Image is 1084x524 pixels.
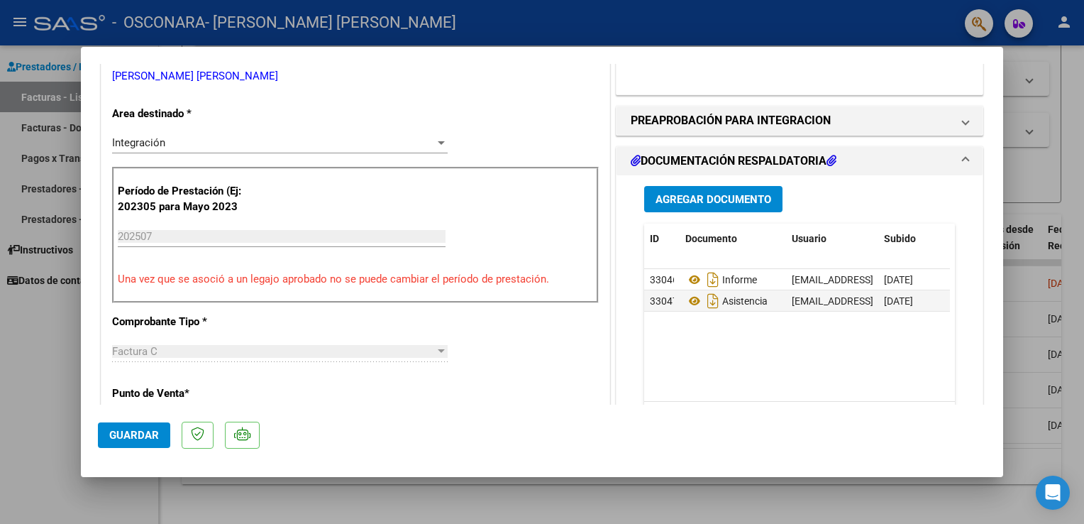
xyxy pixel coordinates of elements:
[112,106,258,122] p: Area destinado *
[644,224,680,254] datatable-header-cell: ID
[644,402,955,437] div: 2 total
[616,175,983,470] div: DOCUMENTACIÓN RESPALDATORIA
[704,290,722,312] i: Descargar documento
[112,136,165,149] span: Integración
[1036,476,1070,510] div: Open Intercom Messenger
[685,295,768,307] span: Asistencia
[631,153,836,170] h1: DOCUMENTACIÓN RESPALDATORIA
[884,295,913,307] span: [DATE]
[118,183,260,215] p: Período de Prestación (Ej: 202305 para Mayo 2023
[112,345,157,358] span: Factura C
[631,112,831,129] h1: PREAPROBACIÓN PARA INTEGRACION
[109,429,159,442] span: Guardar
[792,274,1032,285] span: [EMAIL_ADDRESS][DOMAIN_NAME] - [PERSON_NAME]
[616,147,983,175] mat-expansion-panel-header: DOCUMENTACIÓN RESPALDATORIA
[616,107,983,135] mat-expansion-panel-header: PREAPROBACIÓN PARA INTEGRACION
[878,224,949,254] datatable-header-cell: Subido
[112,68,599,84] p: [PERSON_NAME] [PERSON_NAME]
[112,386,258,402] p: Punto de Venta
[118,271,593,288] p: Una vez que se asoció a un legajo aprobado no se puede cambiar el período de prestación.
[650,274,678,285] span: 33046
[792,295,1032,307] span: [EMAIL_ADDRESS][DOMAIN_NAME] - [PERSON_NAME]
[685,274,757,285] span: Informe
[656,193,771,206] span: Agregar Documento
[644,186,782,212] button: Agregar Documento
[786,224,878,254] datatable-header-cell: Usuario
[650,295,678,307] span: 33047
[884,274,913,285] span: [DATE]
[650,233,659,244] span: ID
[685,233,737,244] span: Documento
[884,233,916,244] span: Subido
[112,314,258,330] p: Comprobante Tipo *
[949,224,1020,254] datatable-header-cell: Acción
[704,268,722,291] i: Descargar documento
[792,233,826,244] span: Usuario
[98,422,170,448] button: Guardar
[680,224,786,254] datatable-header-cell: Documento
